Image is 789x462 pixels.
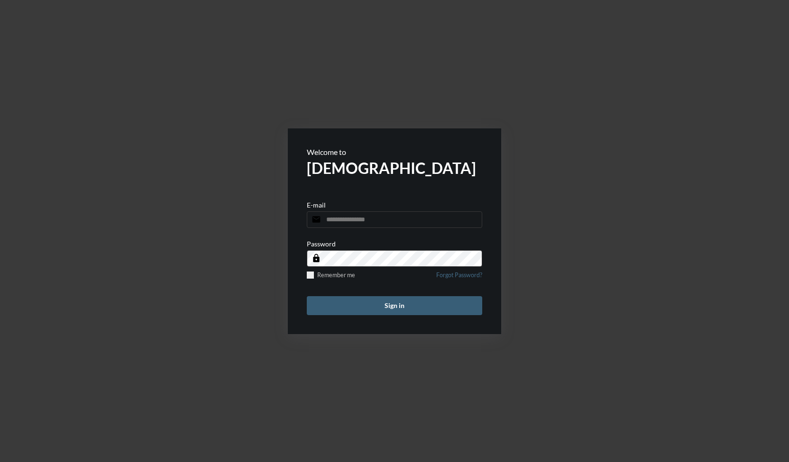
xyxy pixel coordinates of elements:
label: Remember me [307,272,355,279]
p: Welcome to [307,147,482,156]
a: Forgot Password? [436,272,482,284]
p: Password [307,240,336,248]
h2: [DEMOGRAPHIC_DATA] [307,159,482,177]
p: E-mail [307,201,326,209]
button: Sign in [307,296,482,315]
